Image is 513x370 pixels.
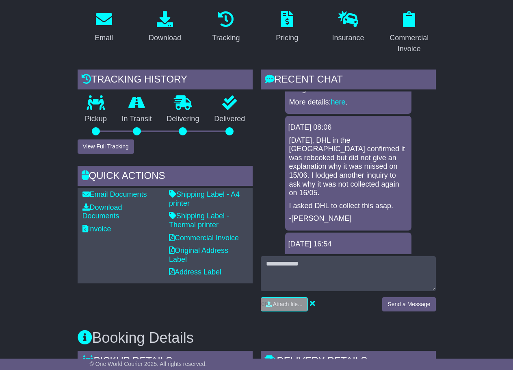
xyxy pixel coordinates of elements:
a: here [331,98,346,106]
p: I asked DHL to collect this asap. [289,202,407,211]
div: [DATE] 08:06 [288,123,408,132]
p: More details: . [289,98,407,107]
div: Quick Actions [78,166,253,188]
a: Email Documents [82,190,147,198]
p: [DATE], DHL in the [GEOGRAPHIC_DATA] confirmed it was rebooked but did not give an explanation wh... [289,136,407,198]
button: View Full Tracking [78,139,134,154]
a: Email [89,8,118,46]
p: Delivered [207,115,253,124]
p: In Transit [114,115,159,124]
span: © One World Courier 2025. All rights reserved. [90,361,207,367]
a: Original Address Label [169,246,228,263]
p: Delivering [159,115,207,124]
a: Shipping Label - A4 printer [169,190,240,207]
a: Insurance [327,8,369,46]
div: Commercial Invoice [388,33,430,54]
div: Pricing [276,33,298,44]
a: Pricing [271,8,303,46]
div: Download [149,33,181,44]
a: Download [143,8,186,46]
a: Tracking [207,8,245,46]
a: Download Documents [82,203,122,220]
a: Commercial Invoice [169,234,239,242]
div: Tracking history [78,70,253,91]
p: Pickup [78,115,115,124]
p: -[PERSON_NAME] [289,214,407,223]
p: This has been booked for pickup [DATE], 16/05. [289,253,407,270]
a: Shipping Label - Thermal printer [169,212,229,229]
button: Send a Message [382,297,435,311]
div: RECENT CHAT [261,70,436,91]
div: Insurance [332,33,364,44]
div: Email [95,33,113,44]
a: Invoice [82,225,111,233]
a: Commercial Invoice [383,8,435,57]
h3: Booking Details [78,330,436,346]
a: Address Label [169,268,221,276]
div: Tracking [212,33,240,44]
div: [DATE] 16:54 [288,240,408,249]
